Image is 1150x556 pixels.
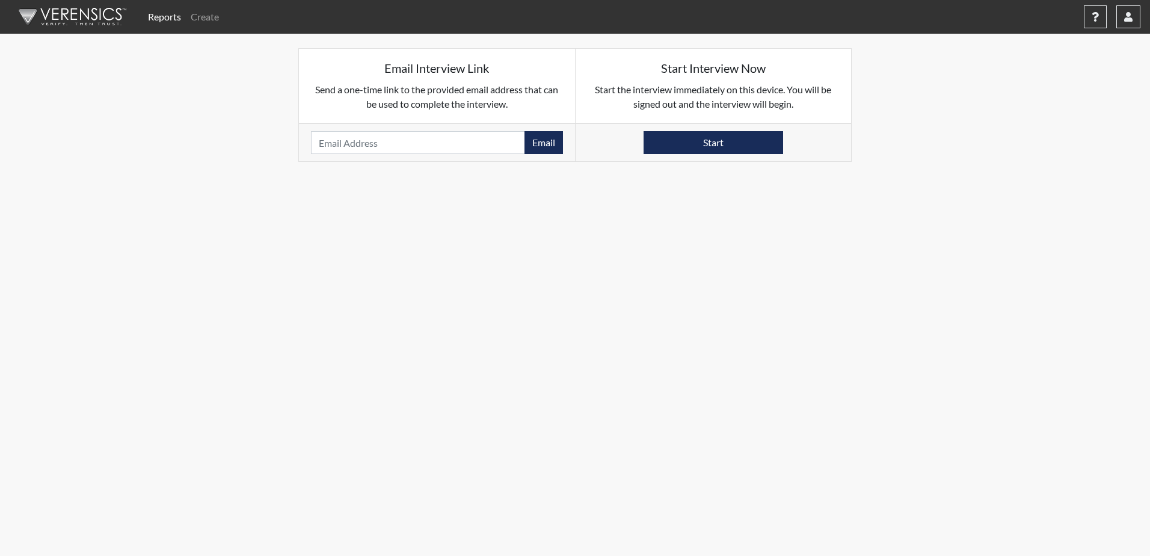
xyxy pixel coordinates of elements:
[644,131,783,154] button: Start
[311,131,525,154] input: Email Address
[588,82,840,111] p: Start the interview immediately on this device. You will be signed out and the interview will begin.
[588,61,840,75] h5: Start Interview Now
[524,131,563,154] button: Email
[311,82,563,111] p: Send a one-time link to the provided email address that can be used to complete the interview.
[311,61,563,75] h5: Email Interview Link
[186,5,224,29] a: Create
[143,5,186,29] a: Reports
